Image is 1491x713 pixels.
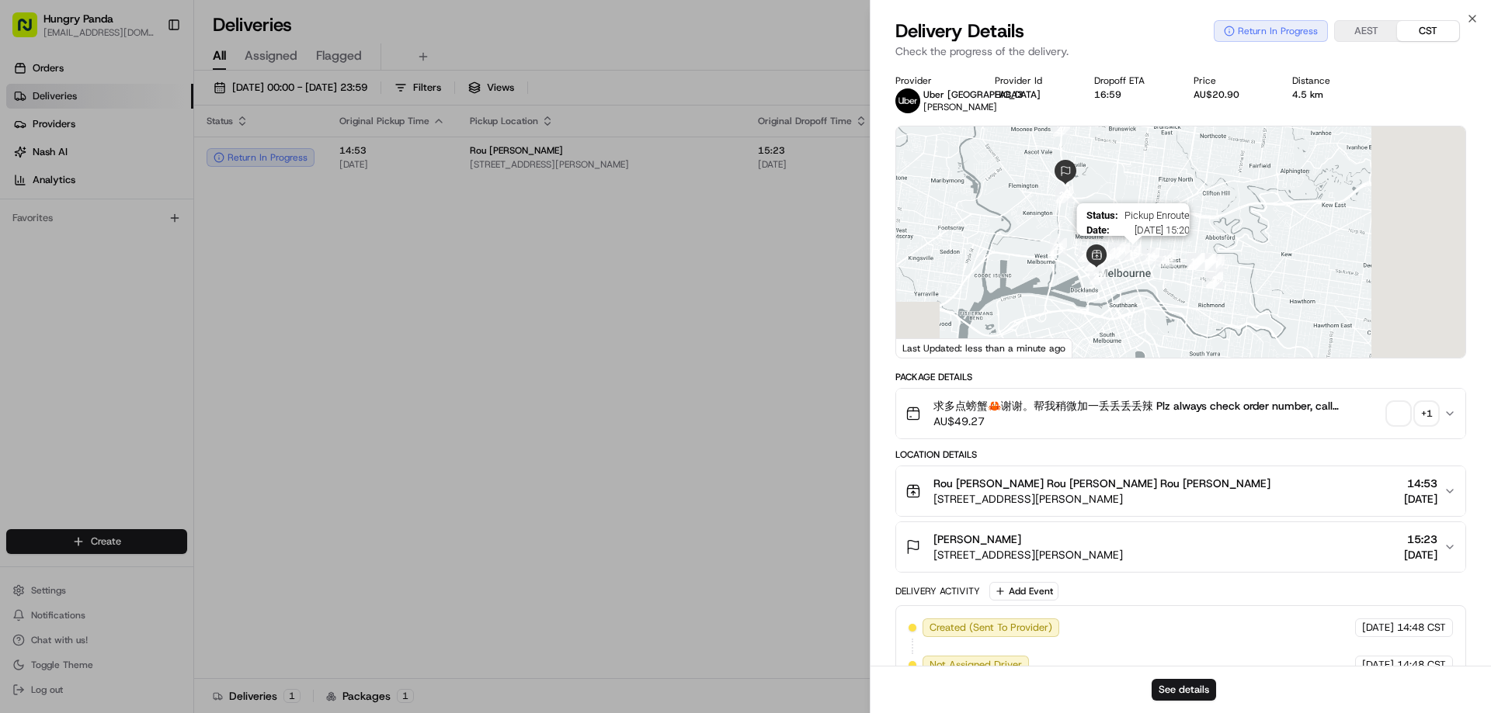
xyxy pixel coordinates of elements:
[31,347,119,362] span: Knowledge Base
[1397,21,1459,41] button: CST
[895,371,1466,383] div: Package Details
[60,282,96,295] span: 8月15日
[9,341,125,369] a: 📗Knowledge Base
[933,491,1270,507] span: [STREET_ADDRESS][PERSON_NAME]
[1115,224,1189,236] span: [DATE] 15:20
[33,148,61,176] img: 1753817452368-0c19585d-7be3-40d9-9a41-2dc781b3d1eb
[1416,403,1437,424] div: + 1
[241,199,283,217] button: See all
[1113,243,1130,260] div: 16
[16,348,28,361] div: 📗
[16,16,47,47] img: Nash
[1204,254,1222,272] div: 4
[895,74,970,87] div: Provider
[109,384,188,396] a: Powered byPylon
[1098,248,1115,265] div: 18
[16,202,104,214] div: Past conversations
[51,282,57,295] span: •
[933,414,1382,429] span: AU$49.27
[1362,658,1394,672] span: [DATE]
[1053,119,1070,137] div: 27
[895,19,1024,43] span: Delivery Details
[896,522,1465,572] button: [PERSON_NAME][STREET_ADDRESS][PERSON_NAME]15:23[DATE]
[1094,88,1169,101] div: 16:59
[1159,250,1176,267] div: 13
[1404,531,1437,547] span: 15:23
[1404,476,1437,491] span: 14:53
[1094,74,1169,87] div: Dropoff ETA
[1397,621,1446,635] span: 14:48 CST
[896,466,1465,516] button: Rou [PERSON_NAME] Rou [PERSON_NAME] Rou [PERSON_NAME][STREET_ADDRESS][PERSON_NAME]14:53[DATE]
[1194,74,1268,87] div: Price
[1108,242,1125,259] div: 17
[31,241,43,254] img: 1736555255976-a54dd68f-1ca7-489b-9aae-adbdc363a1c4
[16,62,283,87] p: Welcome 👋
[896,338,1072,358] div: Last Updated: less than a minute ago
[933,547,1123,562] span: [STREET_ADDRESS][PERSON_NAME]
[896,389,1465,438] button: 求多点螃蟹🦀谢谢。帮我稍微加一丢丢丢丢辣 Plz always check order number, call customer when you arrive, any delivery i...
[895,43,1466,59] p: Check the progress of the delivery.
[48,241,126,253] span: [PERSON_NAME]
[1194,88,1268,101] div: AU$20.90
[895,585,980,597] div: Delivery Activity
[933,476,1270,491] span: Rou [PERSON_NAME] Rou [PERSON_NAME] Rou [PERSON_NAME]
[1292,74,1367,87] div: Distance
[995,74,1069,87] div: Provider Id
[1194,253,1211,270] div: 6
[1124,209,1189,221] span: Pickup Enroute
[1086,209,1117,221] span: Status :
[1214,20,1328,42] button: Return In Progress
[933,531,1021,547] span: [PERSON_NAME]
[1078,245,1095,262] div: 24
[1090,268,1107,285] div: 22
[40,100,256,116] input: Clear
[895,448,1466,461] div: Location Details
[131,348,144,361] div: 💻
[70,148,255,164] div: Start new chat
[1404,491,1437,507] span: [DATE]
[1206,271,1223,288] div: 2
[129,241,134,253] span: •
[1055,186,1072,203] div: 26
[1335,21,1397,41] button: AEST
[70,164,214,176] div: We're available if you need us!
[16,148,43,176] img: 1736555255976-a54dd68f-1ca7-489b-9aae-adbdc363a1c4
[1142,247,1159,265] div: 14
[125,341,255,369] a: 💻API Documentation
[1198,254,1215,271] div: 9
[1152,679,1216,701] button: See details
[155,385,188,396] span: Pylon
[933,398,1382,414] span: 求多点螃蟹🦀谢谢。帮我稍微加一丢丢丢丢辣 Plz always check order number, call customer when you arrive, any delivery i...
[1050,238,1067,255] div: 25
[264,153,283,171] button: Start new chat
[1292,88,1367,101] div: 4.5 km
[895,88,920,113] img: uber-new-logo.jpeg
[930,658,1022,672] span: Not Assigned Driver
[1208,255,1225,272] div: 3
[1187,253,1204,270] div: 11
[995,88,1024,101] button: EABA3
[1188,253,1205,270] div: 10
[923,88,1041,101] span: Uber [GEOGRAPHIC_DATA]
[16,226,40,251] img: Bea Lacdao
[1397,658,1446,672] span: 14:48 CST
[989,582,1058,601] button: Add Event
[930,621,1052,635] span: Created (Sent To Provider)
[1086,224,1109,236] span: Date :
[1187,253,1204,270] div: 12
[1199,254,1216,271] div: 8
[137,241,174,253] span: 8月19日
[147,347,249,362] span: API Documentation
[1124,244,1142,261] div: 15
[1404,547,1437,562] span: [DATE]
[923,101,997,113] span: [PERSON_NAME]
[1084,254,1101,272] div: 23
[1362,621,1394,635] span: [DATE]
[1388,403,1437,424] button: +1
